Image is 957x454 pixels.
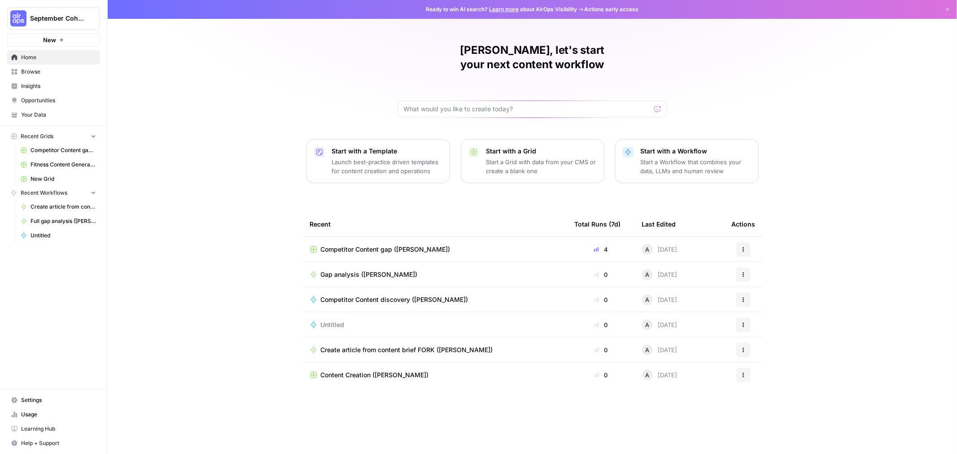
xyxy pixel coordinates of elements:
[10,10,26,26] img: September Cohort Logo
[43,35,56,44] span: New
[642,294,677,305] div: [DATE]
[615,139,759,183] button: Start with a WorkflowStart a Workflow that combines your data, LLMs and human review
[31,161,96,169] span: Fitness Content Generator ([PERSON_NAME])
[332,157,442,175] p: Launch best-practice driven templates for content creation and operations
[21,111,96,119] span: Your Data
[7,130,100,143] button: Recent Grids
[7,407,100,422] a: Usage
[17,228,100,243] a: Untitled
[30,14,84,23] span: September Cohort
[21,396,96,404] span: Settings
[641,147,751,156] p: Start with a Workflow
[642,370,677,380] div: [DATE]
[17,200,100,214] a: Create article from content brief FORK ([PERSON_NAME])
[489,6,519,13] a: Learn more
[575,320,628,329] div: 0
[486,147,597,156] p: Start with a Grid
[21,96,96,105] span: Opportunities
[398,43,667,72] h1: [PERSON_NAME], let's start your next content workflow
[7,186,100,200] button: Recent Workflows
[332,147,442,156] p: Start with a Template
[645,320,649,329] span: A
[310,371,560,380] a: Content Creation ([PERSON_NAME])
[575,345,628,354] div: 0
[645,295,649,304] span: A
[17,157,100,172] a: Fitness Content Generator ([PERSON_NAME])
[21,410,96,419] span: Usage
[21,68,96,76] span: Browse
[575,212,621,236] div: Total Runs (7d)
[306,139,450,183] button: Start with a TemplateLaunch best-practice driven templates for content creation and operations
[575,371,628,380] div: 0
[310,245,560,254] a: Competitor Content gap ([PERSON_NAME])
[21,189,67,197] span: Recent Workflows
[7,93,100,108] a: Opportunities
[7,436,100,450] button: Help + Support
[7,65,100,79] a: Browse
[17,172,100,186] a: New Grid
[321,345,493,354] span: Create article from content brief FORK ([PERSON_NAME])
[645,371,649,380] span: A
[7,393,100,407] a: Settings
[310,295,560,304] a: Competitor Content discovery ([PERSON_NAME])
[645,245,649,254] span: A
[21,132,53,140] span: Recent Grids
[642,345,677,355] div: [DATE]
[404,105,651,113] input: What would you like to create today?
[17,214,100,228] a: Full gap analysis ([PERSON_NAME])
[7,79,100,93] a: Insights
[31,231,96,240] span: Untitled
[7,33,100,47] button: New
[321,320,345,329] span: Untitled
[641,157,751,175] p: Start a Workflow that combines your data, LLMs and human review
[321,245,450,254] span: Competitor Content gap ([PERSON_NAME])
[7,108,100,122] a: Your Data
[642,244,677,255] div: [DATE]
[461,139,604,183] button: Start with a GridStart a Grid with data from your CMS or create a blank one
[31,146,96,154] span: Competitor Content gap ([PERSON_NAME])
[575,295,628,304] div: 0
[642,212,676,236] div: Last Edited
[321,371,429,380] span: Content Creation ([PERSON_NAME])
[585,5,639,13] span: Actions early access
[7,422,100,436] a: Learning Hub
[642,319,677,330] div: [DATE]
[645,345,649,354] span: A
[21,82,96,90] span: Insights
[426,5,577,13] span: Ready to win AI search? about AirOps Visibility
[321,270,418,279] span: Gap analysis ([PERSON_NAME])
[310,320,560,329] a: Untitled
[575,245,628,254] div: 4
[21,53,96,61] span: Home
[17,143,100,157] a: Competitor Content gap ([PERSON_NAME])
[486,157,597,175] p: Start a Grid with data from your CMS or create a blank one
[310,270,560,279] a: Gap analysis ([PERSON_NAME])
[21,425,96,433] span: Learning Hub
[310,345,560,354] a: Create article from content brief FORK ([PERSON_NAME])
[7,50,100,65] a: Home
[642,269,677,280] div: [DATE]
[21,439,96,447] span: Help + Support
[575,270,628,279] div: 0
[31,217,96,225] span: Full gap analysis ([PERSON_NAME])
[7,7,100,30] button: Workspace: September Cohort
[732,212,756,236] div: Actions
[31,203,96,211] span: Create article from content brief FORK ([PERSON_NAME])
[321,295,468,304] span: Competitor Content discovery ([PERSON_NAME])
[31,175,96,183] span: New Grid
[310,212,560,236] div: Recent
[645,270,649,279] span: A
